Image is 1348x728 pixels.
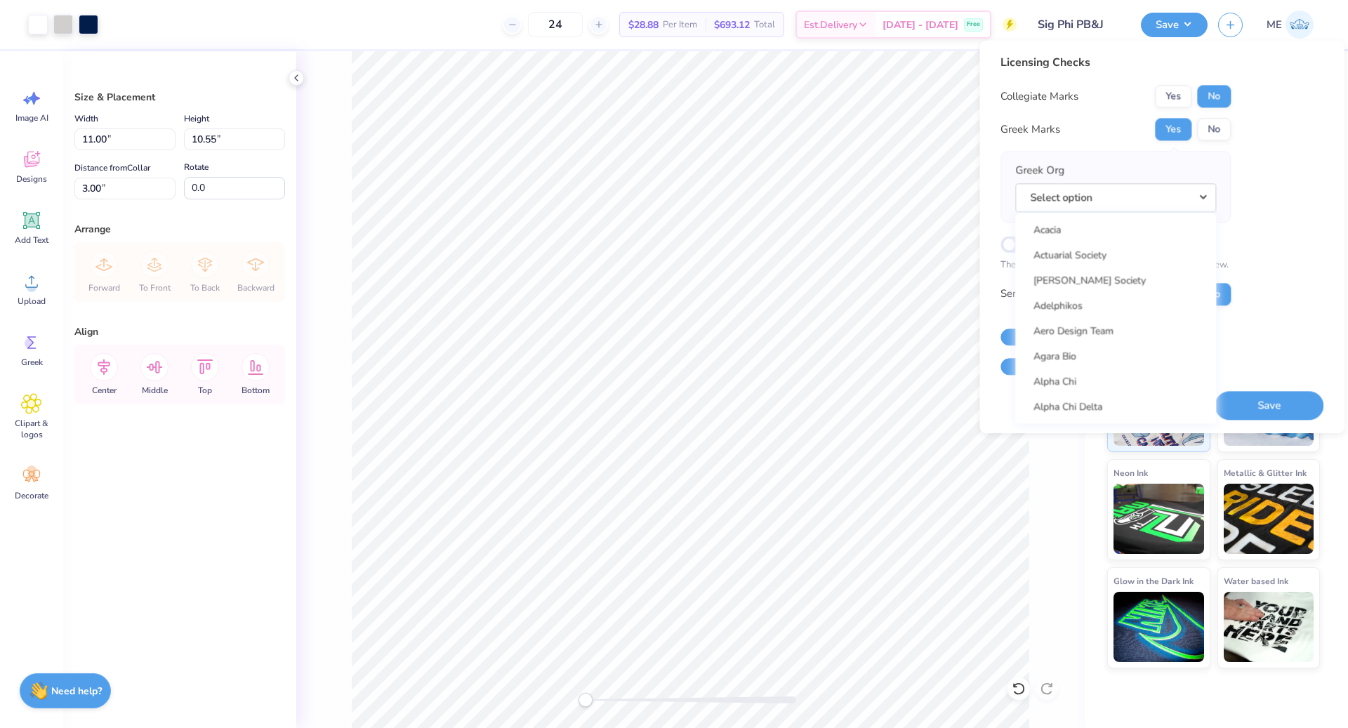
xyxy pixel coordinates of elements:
label: Width [74,110,98,127]
input: Untitled Design [1027,11,1130,39]
span: Designs [16,173,47,185]
span: ME [1267,17,1282,33]
button: No [1197,85,1231,107]
a: [PERSON_NAME] Society [1021,269,1210,292]
span: Free [967,20,980,29]
img: Metallic & Glitter Ink [1224,484,1314,554]
span: Total [754,18,775,32]
span: Bottom [242,385,270,396]
a: Alpha Chi [1021,370,1210,393]
span: Per Item [663,18,697,32]
label: Distance from Collar [74,159,150,176]
span: Est. Delivery [804,18,857,32]
span: Greek [21,357,43,368]
div: Select option [1015,213,1216,423]
span: Glow in the Dark Ink [1114,574,1194,588]
input: – – [528,12,583,37]
label: Height [184,110,209,127]
div: Send a Copy to Client [1000,286,1102,303]
span: Upload [18,296,46,307]
span: $28.88 [628,18,659,32]
span: Metallic & Glitter Ink [1224,465,1307,480]
img: Maria Espena [1286,11,1314,39]
span: Center [92,385,117,396]
button: Save [1141,13,1208,37]
a: Actuarial Society [1021,244,1210,267]
button: Yes [1155,85,1191,107]
img: Neon Ink [1114,484,1204,554]
button: No [1197,118,1231,140]
a: Adelphikos [1021,294,1210,317]
span: Clipart & logos [8,418,55,440]
span: Top [198,385,212,396]
span: Middle [142,385,168,396]
span: Water based Ink [1224,574,1288,588]
span: Image AI [15,112,48,124]
span: $693.12 [714,18,750,32]
div: Greek Marks [1000,121,1060,138]
span: Add Text [15,234,48,246]
div: Align [74,324,285,339]
button: Yes [1155,118,1191,140]
a: Aero Design Team [1021,319,1210,343]
span: Neon Ink [1114,465,1148,480]
p: The changes are too minor to warrant an Affinity review. [1000,258,1231,272]
div: Collegiate Marks [1000,88,1078,105]
img: Glow in the Dark Ink [1114,592,1204,662]
span: Decorate [15,490,48,501]
span: [DATE] - [DATE] [883,18,958,32]
button: No [1197,283,1231,305]
label: Rotate [184,159,209,176]
a: Alpha Chi Delta [1021,395,1210,418]
div: Licensing Checks [1000,54,1231,71]
div: Size & Placement [74,90,285,105]
a: ME [1260,11,1320,39]
label: Greek Org [1015,162,1064,178]
strong: Need help? [51,684,102,698]
button: Select option [1015,183,1216,212]
div: Arrange [74,222,285,237]
a: Acacia [1021,218,1210,241]
a: Agara Bio [1021,345,1210,368]
a: Alpha Chi Omega [1021,421,1210,444]
div: Accessibility label [579,693,593,707]
img: Water based Ink [1224,592,1314,662]
button: Save [1215,391,1323,420]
